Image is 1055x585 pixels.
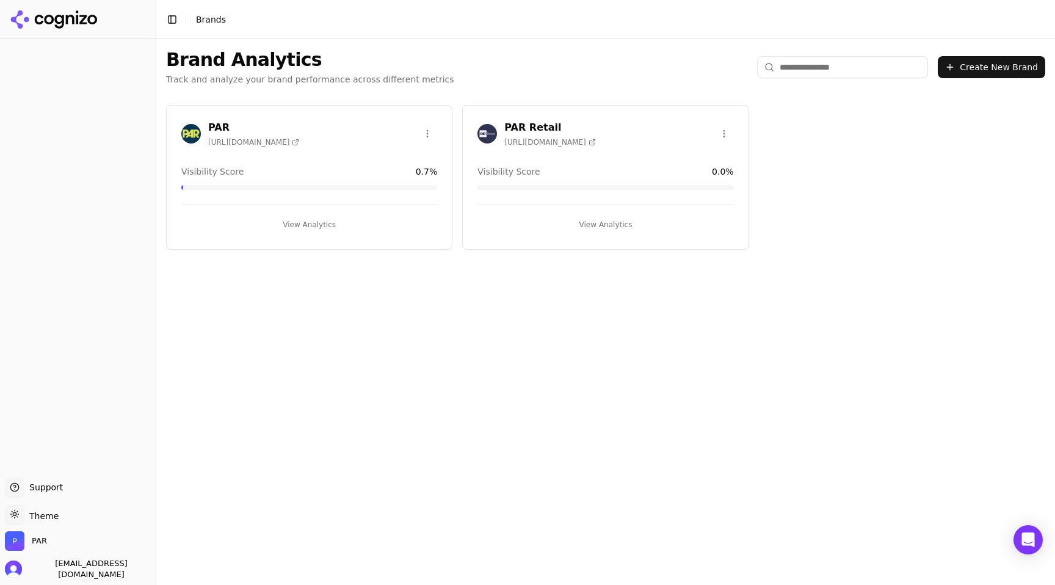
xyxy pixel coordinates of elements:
[5,558,151,580] button: Open user button
[166,73,454,85] p: Track and analyze your brand performance across different metrics
[477,124,497,144] img: PAR Retail
[504,137,595,147] span: [URL][DOMAIN_NAME]
[181,165,244,178] span: Visibility Score
[5,531,47,551] button: Open organization switcher
[196,13,226,26] nav: breadcrumb
[32,536,47,547] span: PAR
[24,481,63,493] span: Support
[938,56,1045,78] button: Create New Brand
[196,15,226,24] span: Brands
[24,511,59,521] span: Theme
[5,561,22,578] img: 's logo
[181,215,437,234] button: View Analytics
[712,165,734,178] span: 0.0 %
[504,120,595,135] h3: PAR Retail
[166,49,454,71] h1: Brand Analytics
[27,558,151,580] span: [EMAIL_ADDRESS][DOMAIN_NAME]
[208,120,299,135] h3: PAR
[208,137,299,147] span: [URL][DOMAIN_NAME]
[1013,525,1043,554] div: Open Intercom Messenger
[416,165,438,178] span: 0.7 %
[5,531,24,551] img: PAR
[181,124,201,144] img: PAR
[477,215,733,234] button: View Analytics
[477,165,540,178] span: Visibility Score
